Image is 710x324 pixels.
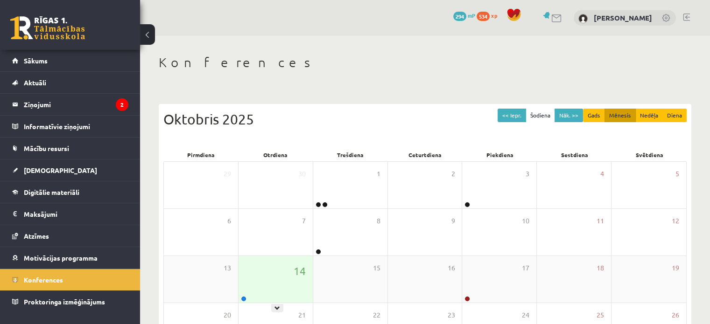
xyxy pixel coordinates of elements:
[463,148,537,161] div: Piekdiena
[24,78,46,87] span: Aktuāli
[163,148,238,161] div: Pirmdiena
[526,169,529,179] span: 3
[377,169,380,179] span: 1
[24,94,128,115] legend: Ziņojumi
[635,109,663,122] button: Nedēļa
[24,166,97,174] span: [DEMOGRAPHIC_DATA]
[302,216,306,226] span: 7
[447,263,455,273] span: 16
[662,109,687,122] button: Diena
[453,12,466,21] span: 294
[12,203,128,225] a: Maksājumi
[477,12,490,21] span: 534
[672,263,679,273] span: 19
[526,109,555,122] button: Šodiena
[12,247,128,269] a: Motivācijas programma
[12,138,128,159] a: Mācību resursi
[298,169,306,179] span: 30
[675,169,679,179] span: 5
[373,310,380,320] span: 22
[522,263,529,273] span: 17
[597,263,604,273] span: 18
[522,310,529,320] span: 24
[12,72,128,93] a: Aktuāli
[224,310,231,320] span: 20
[24,144,69,152] span: Mācību resursi
[373,263,380,273] span: 15
[537,148,612,161] div: Sestdiena
[672,216,679,226] span: 12
[116,98,128,111] i: 2
[24,232,49,240] span: Atzīmes
[477,12,502,19] a: 534 xp
[24,116,128,137] legend: Informatīvie ziņojumi
[238,148,313,161] div: Otrdiena
[578,14,588,23] img: Aleksandrija Līduma
[12,116,128,137] a: Informatīvie ziņojumi
[387,148,462,161] div: Ceturtdiena
[24,203,128,225] legend: Maksājumi
[522,216,529,226] span: 10
[597,310,604,320] span: 25
[294,263,306,279] span: 14
[163,109,687,130] div: Oktobris 2025
[224,263,231,273] span: 13
[555,109,583,122] button: Nāk. >>
[12,159,128,181] a: [DEMOGRAPHIC_DATA]
[10,16,85,40] a: Rīgas 1. Tālmācības vidusskola
[498,109,526,122] button: << Iepr.
[24,297,105,306] span: Proktoringa izmēģinājums
[672,310,679,320] span: 26
[12,225,128,247] a: Atzīmes
[298,310,306,320] span: 21
[447,310,455,320] span: 23
[313,148,387,161] div: Trešdiena
[12,269,128,290] a: Konferences
[612,148,687,161] div: Svētdiena
[491,12,497,19] span: xp
[227,216,231,226] span: 6
[24,276,63,284] span: Konferences
[159,55,691,70] h1: Konferences
[597,216,604,226] span: 11
[224,169,231,179] span: 29
[377,216,380,226] span: 8
[12,181,128,203] a: Digitālie materiāli
[451,169,455,179] span: 2
[24,188,79,196] span: Digitālie materiāli
[468,12,475,19] span: mP
[600,169,604,179] span: 4
[12,94,128,115] a: Ziņojumi2
[24,254,98,262] span: Motivācijas programma
[453,12,475,19] a: 294 mP
[594,13,652,22] a: [PERSON_NAME]
[12,50,128,71] a: Sākums
[605,109,636,122] button: Mēnesis
[12,291,128,312] a: Proktoringa izmēģinājums
[583,109,605,122] button: Gads
[451,216,455,226] span: 9
[24,56,48,65] span: Sākums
